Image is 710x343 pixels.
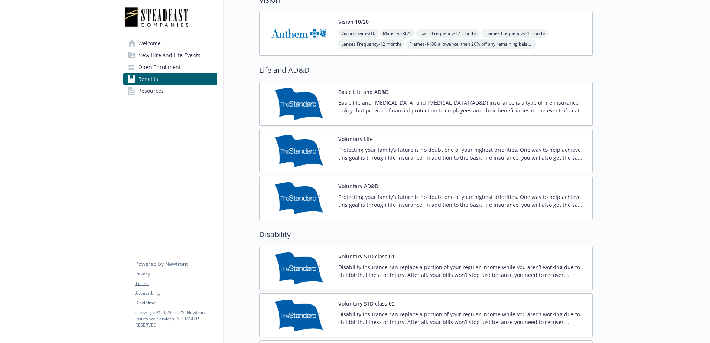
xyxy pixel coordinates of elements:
[138,49,201,61] span: New Hire and Life Events
[123,85,217,97] a: Resources
[135,309,217,328] p: Copyright © 2024 - 2025 , Newfront Insurance Services, ALL RIGHTS RESERVED
[135,271,217,277] a: Privacy
[266,18,332,49] img: Anthem Blue Cross carrier logo
[138,61,181,73] span: Open Enrollment
[123,49,217,61] a: New Hire and Life Events
[266,88,332,120] img: Standard Insurance Company carrier logo
[259,229,593,240] h2: Disability
[135,290,217,297] a: Accessibility
[266,252,332,284] img: Standard Insurance Company carrier logo
[138,73,158,85] span: Benefits
[338,263,586,279] p: Disability insurance can replace a portion of your regular income while you aren’t working due to...
[416,29,480,38] span: Exam Frequency - 12 months
[338,99,586,114] p: Basic life and [MEDICAL_DATA] and [MEDICAL_DATA] (AD&D) insurance is a type of life insurance pol...
[135,280,217,287] a: Terms
[138,37,161,49] span: Welcome
[266,182,332,214] img: Standard Insurance Company carrier logo
[266,135,332,167] img: Standard Insurance Company carrier logo
[135,300,217,306] a: Disclaimer
[259,65,593,76] h2: Life and AD&D
[338,135,373,143] button: Voluntary Life
[338,29,378,38] span: Vision Exam - $10
[338,300,395,307] button: Voluntary STD class 02
[123,61,217,73] a: Open Enrollment
[123,73,217,85] a: Benefits
[338,146,586,161] p: Protecting your family’s future is no doubt one of your highest priorities. One way to help achie...
[338,88,389,96] button: Basic Life and AD&D
[138,85,164,97] span: Resources
[338,39,405,49] span: Lenses Frequency - 12 months
[380,29,415,38] span: Materials - $20
[406,39,536,49] span: Frames - $130 allowance, then 20% off any remaining balance
[266,300,332,331] img: Standard Insurance Company carrier logo
[338,193,586,209] p: Protecting your family’s future is no doubt one of your highest priorities. One way to help achie...
[338,182,378,190] button: Voluntary AD&D
[338,310,586,326] p: Disability insurance can replace a portion of your regular income while you aren’t working due to...
[123,37,217,49] a: Welcome
[481,29,549,38] span: Frames Frequency - 24 months
[338,18,369,26] button: Vision 10/20
[338,252,395,260] button: Voluntary STD class 01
